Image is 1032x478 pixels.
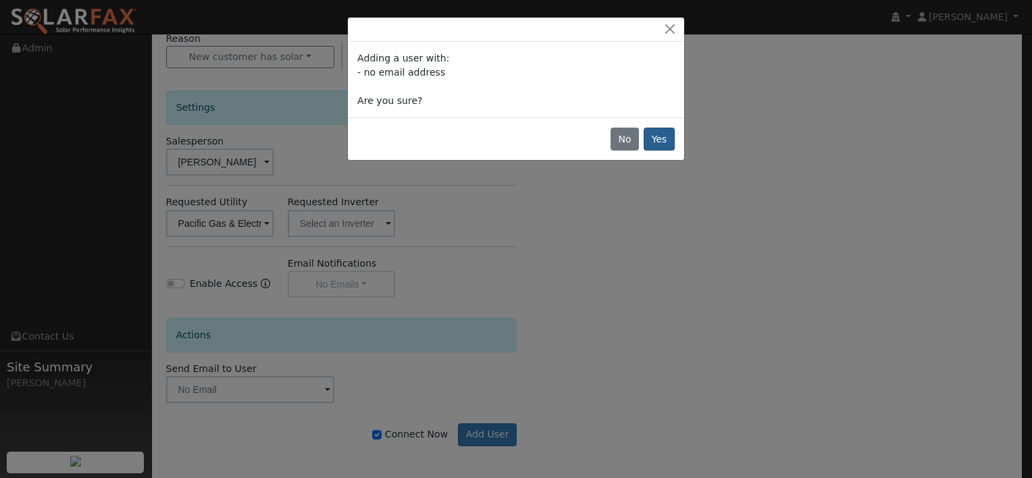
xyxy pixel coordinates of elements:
span: Are you sure? [357,95,422,106]
button: Yes [644,128,675,151]
span: - no email address [357,67,445,78]
button: Close [661,22,679,36]
button: No [611,128,639,151]
span: Adding a user with: [357,53,449,63]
